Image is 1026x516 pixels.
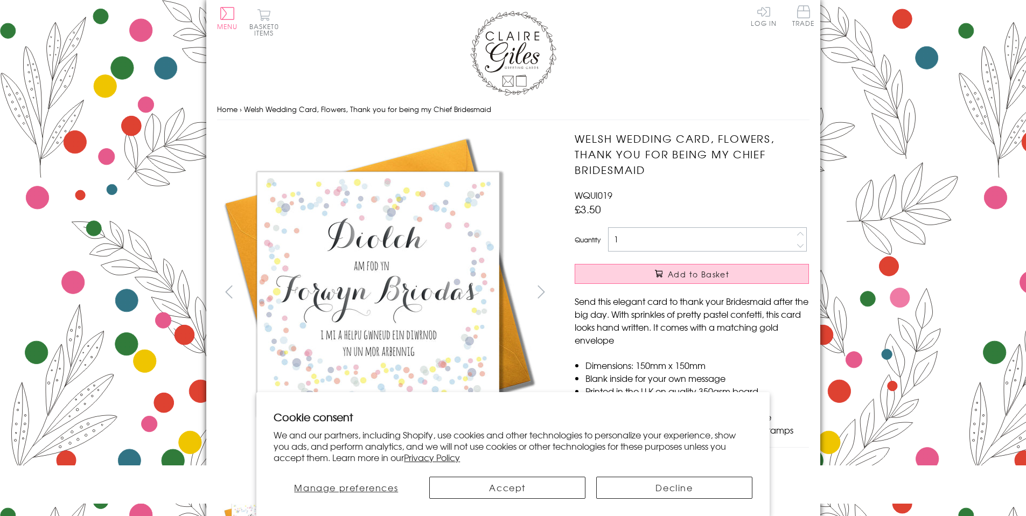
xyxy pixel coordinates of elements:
[274,429,752,463] p: We and our partners, including Shopify, use cookies and other technologies to personalize your ex...
[217,7,238,30] button: Menu
[217,131,540,454] img: Welsh Wedding Card, Flowers, Thank you for being my Chief Bridesmaid
[529,280,553,304] button: next
[668,269,729,280] span: Add to Basket
[596,477,752,499] button: Decline
[274,477,418,499] button: Manage preferences
[575,295,809,346] p: Send this elegant card to thank your Bridesmaid after the big day. With sprinkles of pretty paste...
[585,372,809,385] li: Blank inside for your own message
[240,104,242,114] span: ›
[249,9,279,36] button: Basket0 items
[294,481,398,494] span: Manage preferences
[217,22,238,31] span: Menu
[244,104,491,114] span: Welsh Wedding Card, Flowers, Thank you for being my Chief Bridesmaid
[575,235,601,245] label: Quantity
[585,359,809,372] li: Dimensions: 150mm x 150mm
[751,5,777,26] a: Log In
[575,189,612,201] span: WQUI019
[575,131,809,177] h1: Welsh Wedding Card, Flowers, Thank you for being my Chief Bridesmaid
[217,99,809,121] nav: breadcrumbs
[274,409,752,424] h2: Cookie consent
[792,5,815,26] span: Trade
[470,11,556,96] img: Claire Giles Greetings Cards
[254,22,279,38] span: 0 items
[575,201,601,217] span: £3.50
[217,280,241,304] button: prev
[217,104,238,114] a: Home
[429,477,585,499] button: Accept
[575,264,809,284] button: Add to Basket
[792,5,815,29] a: Trade
[404,451,460,464] a: Privacy Policy
[585,385,809,398] li: Printed in the U.K on quality 350gsm board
